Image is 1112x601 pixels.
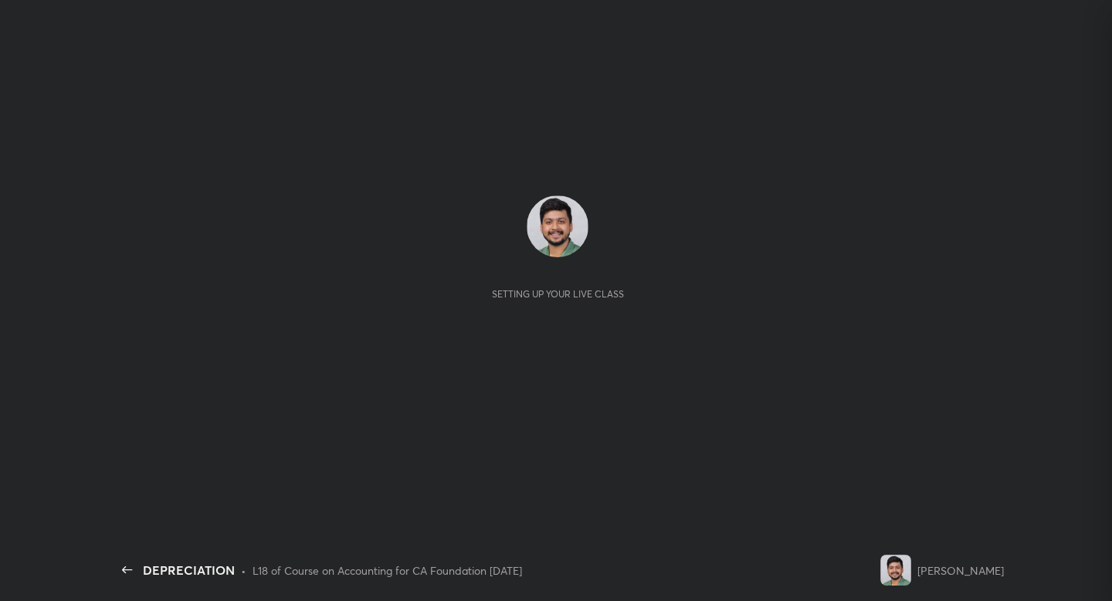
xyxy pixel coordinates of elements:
img: 1ebc9903cf1c44a29e7bc285086513b0.jpg [880,555,911,586]
img: 1ebc9903cf1c44a29e7bc285086513b0.jpg [527,195,588,257]
div: L18 of Course on Accounting for CA Foundation [DATE] [253,562,522,579]
div: [PERSON_NAME] [917,562,1004,579]
div: DEPRECIATION [143,561,235,579]
div: Setting up your live class [492,288,624,300]
div: • [241,562,246,579]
